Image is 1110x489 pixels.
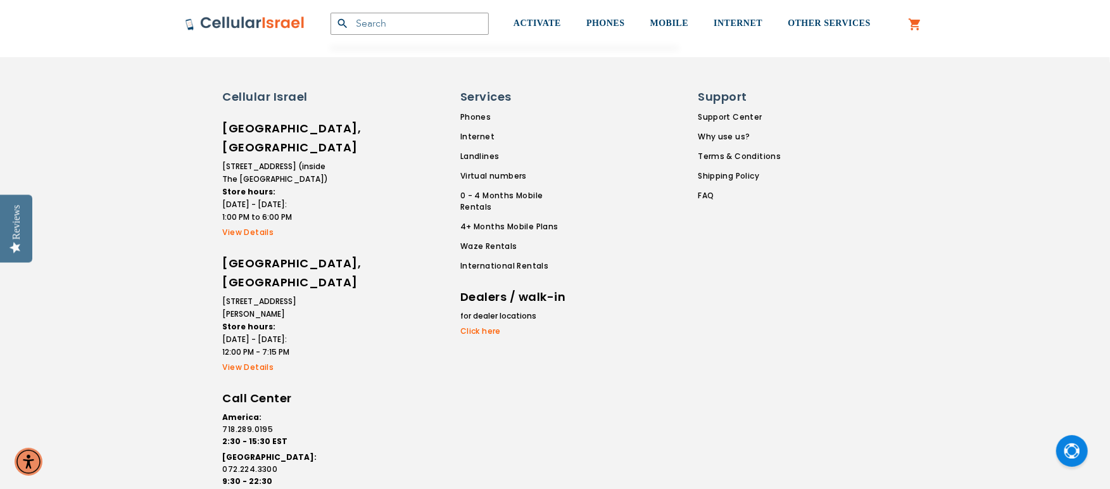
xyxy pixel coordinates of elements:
[223,227,331,238] a: View Details
[460,170,576,182] a: Virtual numbers
[223,452,317,462] strong: [GEOGRAPHIC_DATA]:
[714,18,762,28] span: INTERNET
[698,151,781,162] a: Terms & Conditions
[460,221,576,232] a: 4+ Months Mobile Plans
[460,326,568,337] a: Click here
[223,424,331,435] a: 718.289.0195
[185,16,305,31] img: Cellular Israel Logo
[460,89,568,105] h6: Services
[331,13,489,35] input: Search
[460,288,568,307] h6: Dealers / walk-in
[650,18,689,28] span: MOBILE
[223,464,331,475] a: 072.224.3300
[15,448,42,476] div: Accessibility Menu
[223,186,276,197] strong: Store hours:
[460,131,576,143] a: Internet
[460,151,576,162] a: Landlines
[223,160,331,224] li: [STREET_ADDRESS] (inside The [GEOGRAPHIC_DATA]) [DATE] - [DATE]: 1:00 PM to 6:00 PM
[223,389,331,408] h6: Call Center
[460,241,576,252] a: Waze Rentals
[586,18,625,28] span: PHONES
[788,18,871,28] span: OTHER SERVICES
[698,170,781,182] a: Shipping Policy
[223,412,262,422] strong: America:
[223,119,331,157] h6: [GEOGRAPHIC_DATA], [GEOGRAPHIC_DATA]
[514,18,561,28] span: ACTIVATE
[460,310,568,322] li: for dealer locations
[223,89,331,105] h6: Cellular Israel
[223,476,273,486] strong: 9:30 - 22:30
[223,321,276,332] strong: Store hours:
[460,190,576,213] a: 0 - 4 Months Mobile Rentals
[698,190,781,201] a: FAQ
[223,362,331,373] a: View Details
[223,436,288,447] strong: 2:30 - 15:30 EST
[698,89,773,105] h6: Support
[11,205,22,239] div: Reviews
[223,254,331,292] h6: [GEOGRAPHIC_DATA], [GEOGRAPHIC_DATA]
[460,260,576,272] a: International Rentals
[698,111,781,123] a: Support Center
[460,111,576,123] a: Phones
[223,295,331,359] li: [STREET_ADDRESS][PERSON_NAME] [DATE] - [DATE]: 12:00 PM - 7:15 PM
[698,131,781,143] a: Why use us?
